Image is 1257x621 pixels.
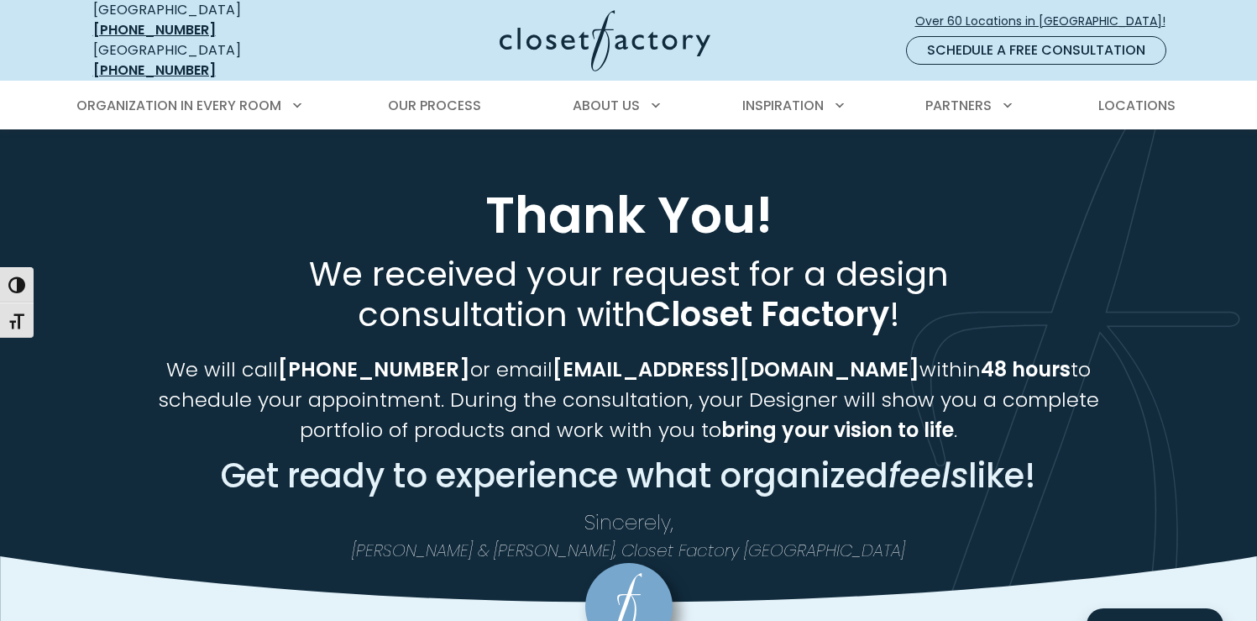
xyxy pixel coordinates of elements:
a: Schedule a Free Consultation [906,36,1166,65]
h1: Thank You! [90,183,1168,247]
div: [GEOGRAPHIC_DATA] [93,40,337,81]
span: Inspiration [742,96,824,115]
strong: 48 hours [981,355,1071,383]
span: About Us [573,96,640,115]
span: Locations [1098,96,1176,115]
strong: [PHONE_NUMBER] [278,355,470,383]
a: Over 60 Locations in [GEOGRAPHIC_DATA]! [914,7,1180,36]
img: Closet Factory Logo [500,10,710,71]
a: [PHONE_NUMBER] [93,20,216,39]
strong: [EMAIL_ADDRESS][DOMAIN_NAME] [553,355,919,383]
span: We will call or email within to schedule your appointment. During the consultation, your Designer... [159,355,1099,444]
span: Over 60 Locations in [GEOGRAPHIC_DATA]! [915,13,1179,30]
span: Get ready to experience what organized like! [221,452,1036,499]
span: Organization in Every Room [76,96,281,115]
a: [PHONE_NUMBER] [93,61,216,80]
span: Partners [925,96,992,115]
span: We received your request for a design consultation with ! [309,250,949,338]
em: feels [888,452,968,499]
strong: Closet Factory [646,291,889,338]
span: Sincerely, [584,508,673,536]
em: [PERSON_NAME] & [PERSON_NAME], Closet Factory [GEOGRAPHIC_DATA] [352,539,905,562]
span: Our Process [388,96,481,115]
nav: Primary Menu [65,82,1193,129]
strong: bring your vision to life [721,416,954,444]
